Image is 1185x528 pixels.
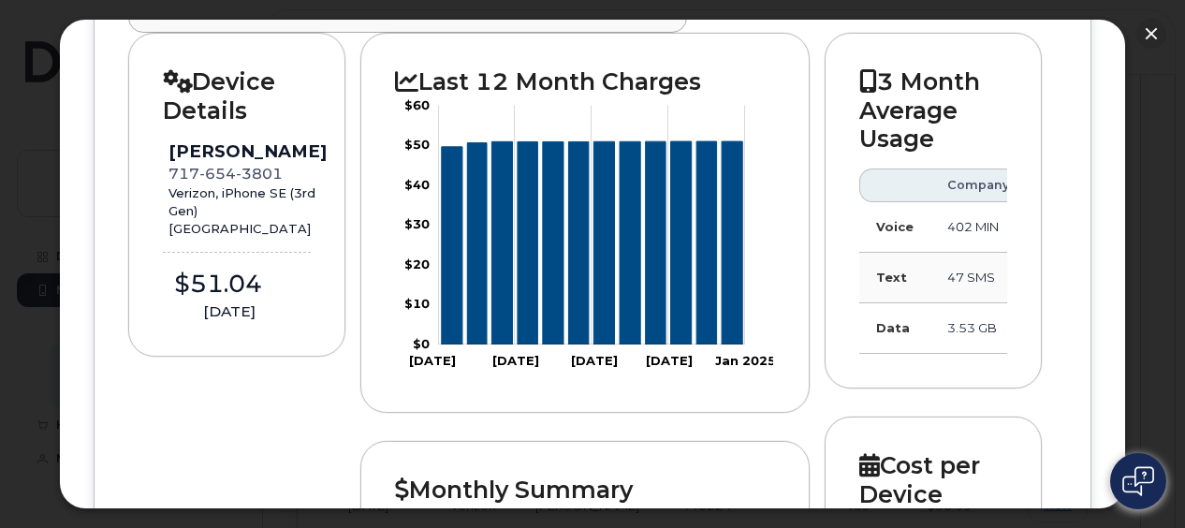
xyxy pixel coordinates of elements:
[404,137,430,152] tspan: $50
[404,296,430,311] tspan: $10
[404,256,430,271] tspan: $20
[876,270,907,285] strong: Text
[930,303,1026,354] td: 3.53 GB
[859,67,1007,153] h2: 3 Month Average Usage
[442,141,742,345] g: Series
[876,320,910,335] strong: Data
[930,202,1026,253] td: 402 MIN
[859,451,1007,508] h2: Cost per Device
[395,476,775,504] h2: Monthly Summary
[413,335,430,350] tspan: $0
[404,216,430,231] tspan: $30
[930,253,1026,303] td: 47 SMS
[404,96,430,111] tspan: $60
[876,219,914,234] strong: Voice
[395,67,775,95] h2: Last 12 Month Charges
[646,352,693,367] tspan: [DATE]
[409,352,456,367] tspan: [DATE]
[1122,466,1154,496] img: Open chat
[715,352,776,367] tspan: Jan 2025
[404,176,430,191] tspan: $40
[492,352,539,367] tspan: [DATE]
[571,352,618,367] tspan: [DATE]
[930,169,1026,202] th: Company
[404,96,776,367] g: Chart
